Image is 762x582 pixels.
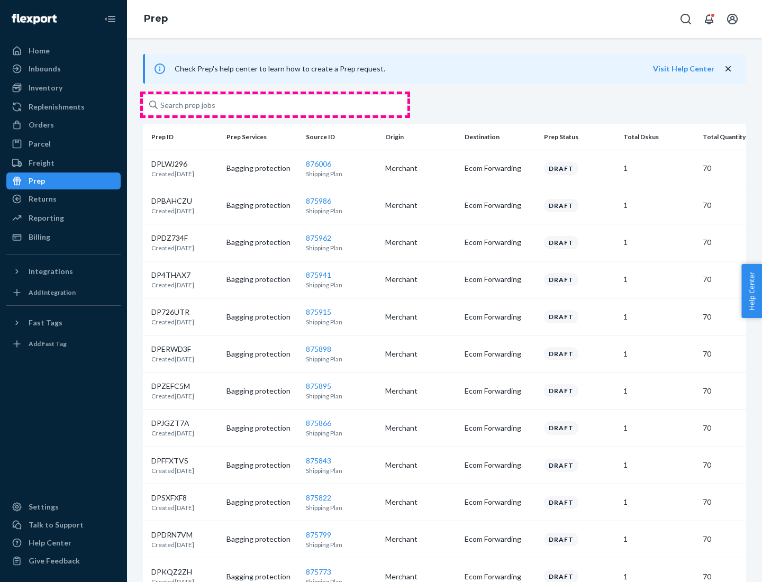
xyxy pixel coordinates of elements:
[29,538,71,548] div: Help Center
[151,243,194,252] p: Created [DATE]
[385,200,456,211] p: Merchant
[226,534,297,544] p: Bagging protection
[465,386,536,396] p: Ecom Forwarding
[306,419,331,428] a: 875866
[385,274,456,285] p: Merchant
[306,466,377,475] p: Shipping Plan
[6,210,121,226] a: Reporting
[6,79,121,96] a: Inventory
[29,158,55,168] div: Freight
[306,503,377,512] p: Shipping Plan
[6,190,121,207] a: Returns
[29,176,45,186] div: Prep
[623,163,694,174] p: 1
[465,534,536,544] p: Ecom Forwarding
[306,540,377,549] p: Shipping Plan
[151,530,194,540] p: DPDRN7VM
[29,139,51,149] div: Parcel
[544,347,578,360] div: Draft
[226,386,297,396] p: Bagging protection
[6,42,121,59] a: Home
[623,349,694,359] p: 1
[6,284,121,301] a: Add Integration
[175,64,385,73] span: Check Prep's help center to learn how to create a Prep request.
[151,344,194,354] p: DPERWD3F
[226,460,297,470] p: Bagging protection
[385,163,456,174] p: Merchant
[306,317,377,326] p: Shipping Plan
[6,498,121,515] a: Settings
[306,169,377,178] p: Shipping Plan
[619,124,698,150] th: Total Dskus
[302,124,381,150] th: Source ID
[6,229,121,245] a: Billing
[6,552,121,569] button: Give Feedback
[465,312,536,322] p: Ecom Forwarding
[385,497,456,507] p: Merchant
[151,429,194,438] p: Created [DATE]
[385,237,456,248] p: Merchant
[29,520,84,530] div: Talk to Support
[151,159,194,169] p: DPLWJ296
[544,496,578,509] div: Draft
[544,310,578,323] div: Draft
[675,8,696,30] button: Open Search Box
[151,317,194,326] p: Created [DATE]
[465,274,536,285] p: Ecom Forwarding
[653,63,714,74] button: Visit Help Center
[306,307,331,316] a: 875915
[6,534,121,551] a: Help Center
[143,124,222,150] th: Prep ID
[306,243,377,252] p: Shipping Plan
[151,456,194,466] p: DPFFXTVS
[151,206,194,215] p: Created [DATE]
[6,116,121,133] a: Orders
[623,312,694,322] p: 1
[29,46,50,56] div: Home
[465,163,536,174] p: Ecom Forwarding
[151,381,194,392] p: DPZEFC5M
[151,567,194,577] p: DPKQZ2ZH
[544,459,578,472] div: Draft
[6,172,121,189] a: Prep
[385,349,456,359] p: Merchant
[29,339,67,348] div: Add Fast Tag
[306,381,331,390] a: 875895
[623,534,694,544] p: 1
[151,280,194,289] p: Created [DATE]
[385,460,456,470] p: Merchant
[226,163,297,174] p: Bagging protection
[29,213,64,223] div: Reporting
[306,270,331,279] a: 875941
[151,466,194,475] p: Created [DATE]
[698,8,720,30] button: Open notifications
[29,120,54,130] div: Orders
[6,516,121,533] a: Talk to Support
[306,344,331,353] a: 875898
[465,200,536,211] p: Ecom Forwarding
[306,196,331,205] a: 875986
[226,497,297,507] p: Bagging protection
[29,63,61,74] div: Inbounds
[623,497,694,507] p: 1
[385,534,456,544] p: Merchant
[741,264,762,318] button: Help Center
[623,386,694,396] p: 1
[544,199,578,212] div: Draft
[623,237,694,248] p: 1
[29,317,62,328] div: Fast Tags
[623,274,694,285] p: 1
[226,312,297,322] p: Bagging protection
[226,571,297,582] p: Bagging protection
[151,493,194,503] p: DPSXFXF8
[144,13,168,24] a: Prep
[544,162,578,175] div: Draft
[151,503,194,512] p: Created [DATE]
[465,423,536,433] p: Ecom Forwarding
[6,263,121,280] button: Integrations
[460,124,540,150] th: Destination
[385,312,456,322] p: Merchant
[151,418,194,429] p: DPJGZT7A
[306,429,377,438] p: Shipping Plan
[306,159,331,168] a: 876006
